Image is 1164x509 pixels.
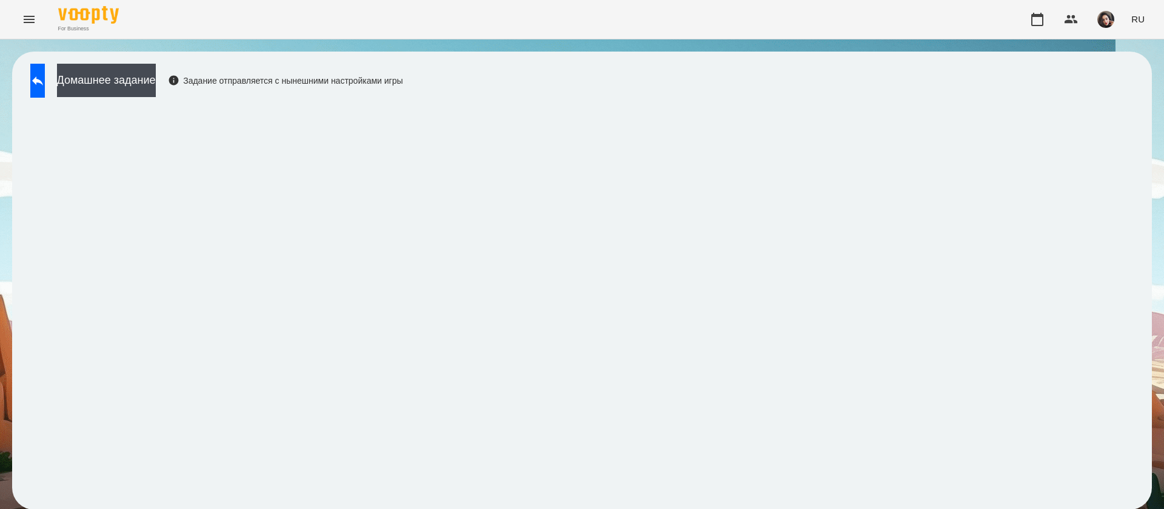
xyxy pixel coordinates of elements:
button: Домашнее задание [57,64,156,97]
div: Задание отправляется с нынешними настройками игры [168,75,403,87]
span: RU [1131,13,1145,25]
img: 415cf204168fa55e927162f296ff3726.jpg [1097,11,1114,28]
img: Voopty Logo [58,6,119,24]
button: Menu [15,5,44,34]
button: RU [1126,8,1149,30]
span: For Business [58,25,119,33]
